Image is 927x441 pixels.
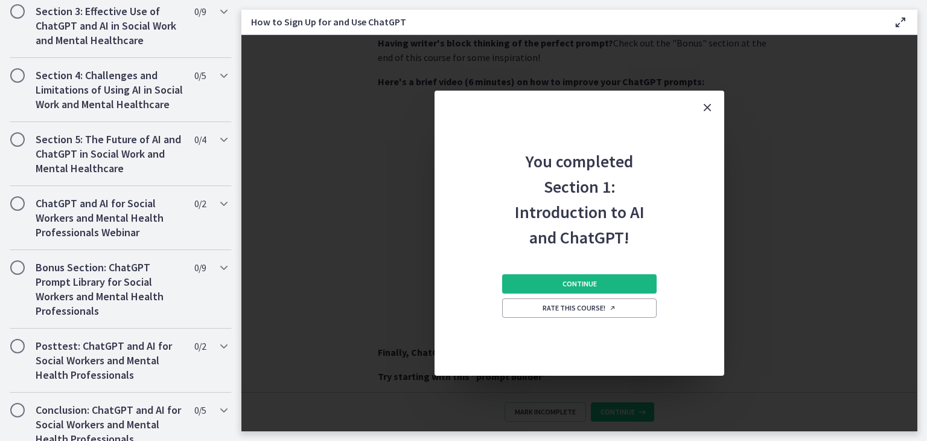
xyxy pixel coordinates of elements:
i: Opens in a new window [609,304,616,312]
h2: ChatGPT and AI for Social Workers and Mental Health Professionals Webinar [36,196,183,240]
span: 0 / 2 [194,339,206,353]
span: 0 / 9 [194,4,206,19]
span: 0 / 4 [194,132,206,147]
a: Rate this course! Opens in a new window [502,298,657,318]
button: Continue [502,274,657,294]
h2: Section 5: The Future of AI and ChatGPT in Social Work and Mental Healthcare [36,132,183,176]
h2: Section 4: Challenges and Limitations of Using AI in Social Work and Mental Healthcare [36,68,183,112]
span: Continue [562,279,597,289]
span: 0 / 2 [194,196,206,211]
h2: You completed Section 1: Introduction to AI and ChatGPT! [500,124,659,250]
button: Close [690,91,724,124]
h2: Posttest: ChatGPT and AI for Social Workers and Mental Health Professionals [36,339,183,382]
span: 0 / 5 [194,403,206,417]
span: 0 / 9 [194,260,206,275]
h2: Section 3: Effective Use of ChatGPT and AI in Social Work and Mental Healthcare [36,4,183,48]
h2: Bonus Section: ChatGPT Prompt Library for Social Workers and Mental Health Professionals [36,260,183,318]
span: 0 / 5 [194,68,206,83]
span: Rate this course! [543,303,616,313]
h3: How to Sign Up for and Use ChatGPT [251,14,874,29]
